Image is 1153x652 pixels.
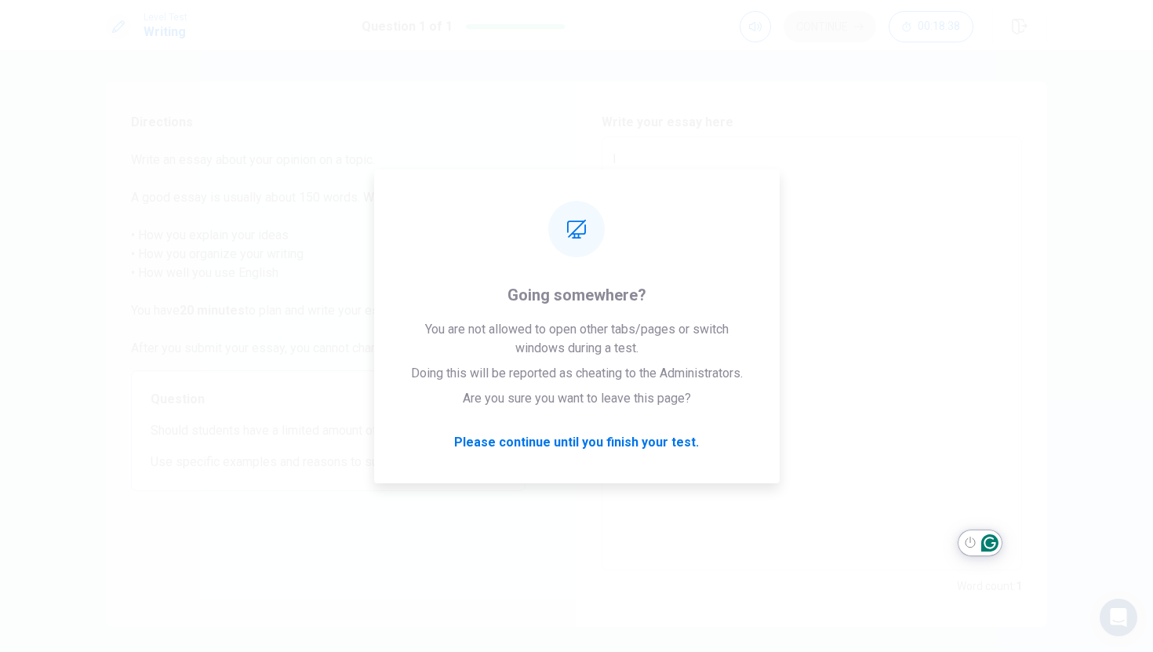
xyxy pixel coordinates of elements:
[1016,580,1022,592] strong: 1
[613,150,1011,558] textarea: To enrich screen reader interactions, please activate Accessibility in Grammarly extension settings
[151,421,506,440] span: Should students have a limited amount of homework each week?
[957,577,1022,596] h6: Word count :
[180,303,245,318] strong: 20 minutes
[151,390,506,409] span: Question
[602,113,1022,132] h6: Write your essay here
[131,151,526,358] span: Write an essay about your opinion on a topic. A good essay is usually about 150 words. We will ch...
[131,113,526,132] span: Directions
[144,23,187,42] h1: Writing
[144,12,187,23] span: Level Test
[1100,599,1137,636] div: Open Intercom Messenger
[918,20,960,33] span: 00:18:38
[362,17,453,36] h1: Question 1 of 1
[151,453,506,472] span: Use specific examples and reasons to support your response.
[889,11,973,42] button: 00:18:38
